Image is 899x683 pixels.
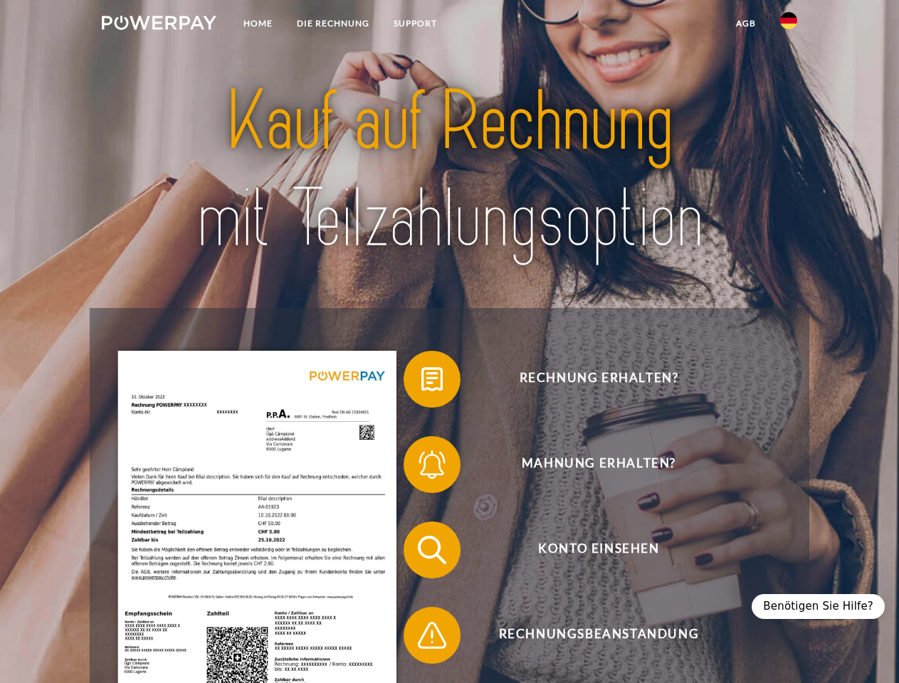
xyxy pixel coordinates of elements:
span: Rechnung erhalten? [424,351,773,408]
img: qb_search.svg [414,532,450,568]
img: qb_warning.svg [414,618,450,653]
a: Home [231,11,285,36]
button: Rechnung erhalten? [404,351,774,408]
button: Mahnung erhalten? [404,436,774,493]
button: Konto einsehen [404,521,774,578]
img: logo-powerpay-white.svg [102,16,216,30]
button: Rechnungsbeanstandung [404,607,774,664]
img: de [780,12,797,29]
span: Mahnung erhalten? [424,436,773,493]
a: SUPPORT [382,11,449,36]
span: Konto einsehen [424,521,773,578]
img: qb_bell.svg [414,447,450,482]
div: Benötigen Sie Hilfe? [752,594,885,619]
a: agb [724,11,768,36]
img: title-powerpay_de.svg [136,68,763,272]
img: qb_bill.svg [414,361,450,397]
a: DIE RECHNUNG [285,11,382,36]
span: Rechnungsbeanstandung [424,607,773,664]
